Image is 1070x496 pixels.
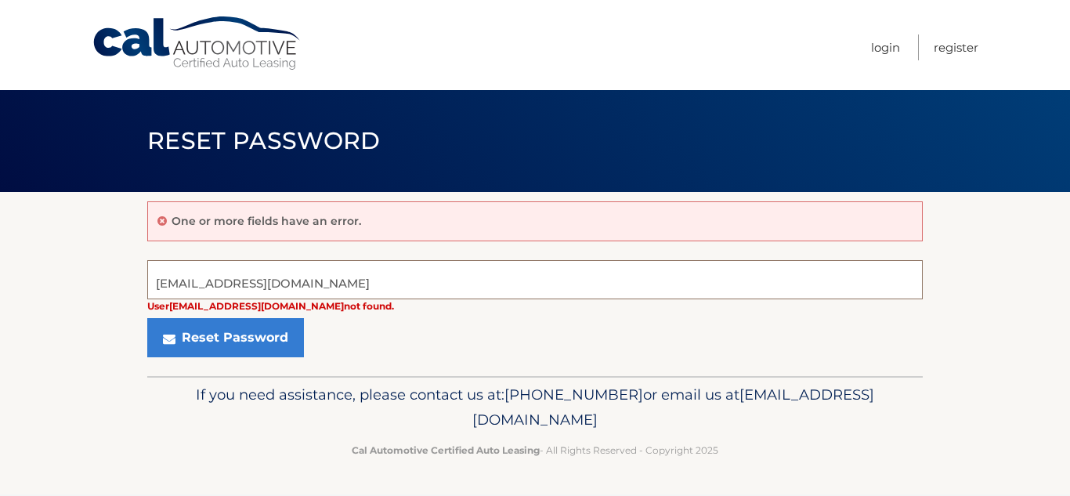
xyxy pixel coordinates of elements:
[172,214,361,228] p: One or more fields have an error.
[472,386,874,429] span: [EMAIL_ADDRESS][DOMAIN_NAME]
[147,260,923,299] input: E-Mail Address
[157,382,913,433] p: If you need assistance, please contact us at: or email us at
[147,300,394,312] strong: User [EMAIL_ADDRESS][DOMAIN_NAME] not found.
[504,386,643,404] span: [PHONE_NUMBER]
[92,16,303,71] a: Cal Automotive
[871,34,900,60] a: Login
[934,34,978,60] a: Register
[147,318,304,357] button: Reset Password
[352,444,540,456] strong: Cal Automotive Certified Auto Leasing
[157,442,913,458] p: - All Rights Reserved - Copyright 2025
[147,126,380,155] span: Reset Password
